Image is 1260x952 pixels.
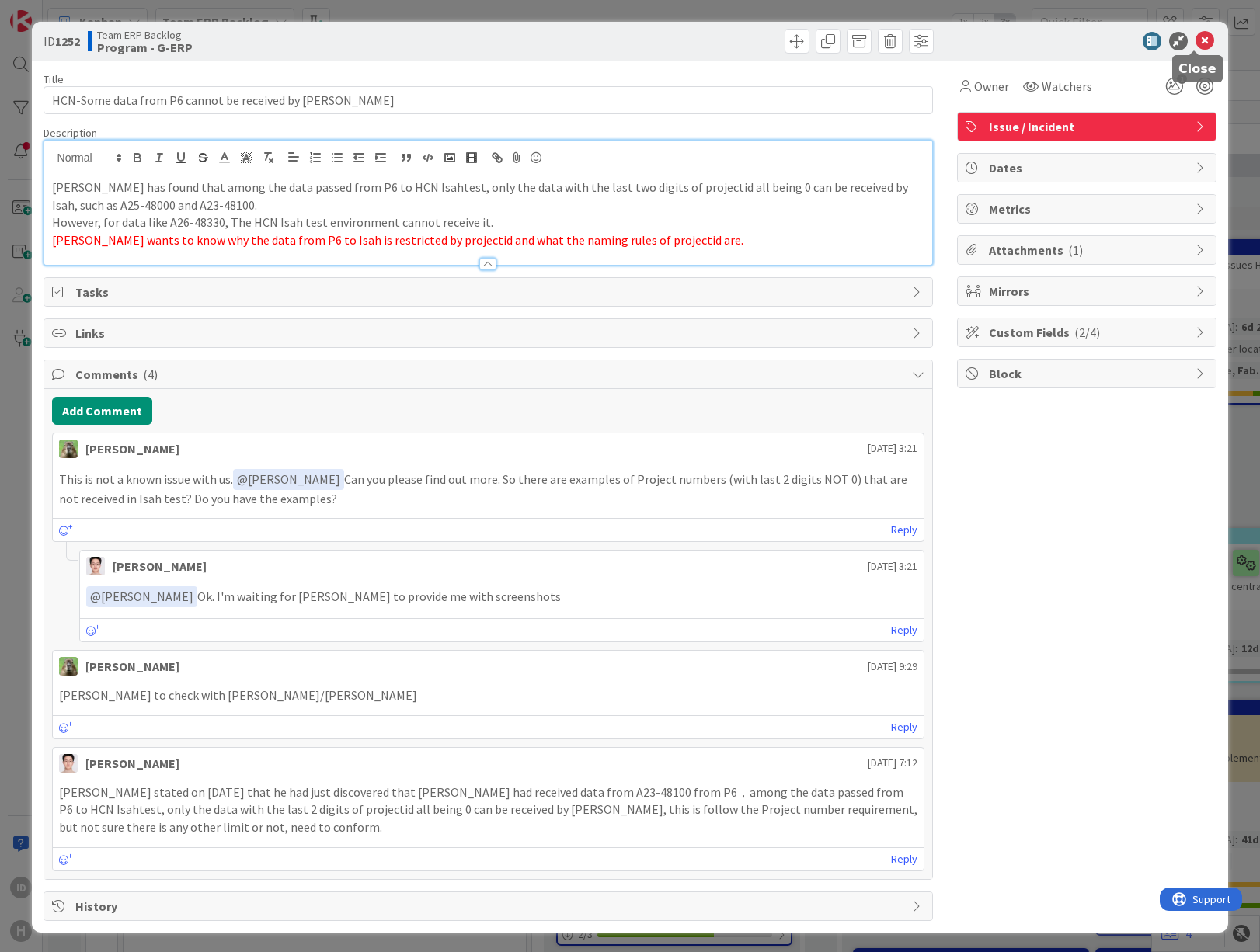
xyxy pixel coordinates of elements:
span: Custom Fields [989,323,1188,342]
span: Links [75,324,905,342]
span: Owner [974,77,1009,96]
p: [PERSON_NAME] stated on [DATE] that he had just discovered that [PERSON_NAME] had received data f... [59,783,918,836]
span: Block [989,364,1188,383]
span: Watchers [1042,77,1092,96]
input: type card name here... [44,86,934,114]
span: @ [237,471,248,487]
span: [DATE] 3:21 [868,558,917,575]
h5: Close [1178,61,1216,76]
span: Issue / Incident [989,117,1188,136]
span: [DATE] 7:12 [868,755,917,771]
span: [PERSON_NAME] [237,471,340,487]
label: Title [44,72,64,86]
span: [PERSON_NAME] [90,589,193,604]
img: TT [59,440,78,458]
span: Team ERP Backlog [97,29,193,41]
div: [PERSON_NAME] [85,754,179,773]
span: ( 1 ) [1068,242,1083,258]
div: [PERSON_NAME] [85,657,179,676]
span: Dates [989,158,1188,177]
img: ll [59,754,78,773]
span: ID [44,32,80,50]
span: Tasks [75,283,905,301]
a: Reply [891,850,917,869]
div: [PERSON_NAME] [113,557,207,575]
img: ll [86,557,105,575]
span: [DATE] 3:21 [868,440,917,457]
div: [PERSON_NAME] [85,440,179,458]
p: [PERSON_NAME] has found that among the data passed from P6 to HCN Isahtest, only the data with th... [52,179,925,214]
b: 1252 [55,33,80,49]
p: Ok. I'm waiting for [PERSON_NAME] to provide me with screenshots [86,586,918,607]
span: Description [44,126,97,140]
p: [PERSON_NAME] to check with [PERSON_NAME]/[PERSON_NAME] [59,686,918,704]
a: Reply [891,717,917,737]
span: Support [33,2,71,21]
span: [PERSON_NAME] wants to know why the data from P6 to Isah is restricted by projectid and what the ... [52,232,743,248]
span: @ [90,589,101,604]
a: Reply [891,520,917,540]
a: Reply [891,620,917,640]
span: Metrics [989,200,1188,218]
span: History [75,897,905,916]
span: ( 2/4 ) [1074,325,1100,340]
span: Mirrors [989,282,1188,301]
button: Add Comment [52,397,152,425]
span: Attachments [989,241,1188,259]
span: [DATE] 9:29 [868,658,917,675]
p: However, for data like A26-48330, The HCN Isah test environment cannot receive it. [52,214,925,231]
b: Program - G-ERP [97,41,193,54]
span: ( 4 ) [143,367,158,382]
img: TT [59,657,78,676]
span: Comments [75,365,905,384]
p: This is not a known issue with us. Can you please find out more. So there are examples of Project... [59,469,918,507]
